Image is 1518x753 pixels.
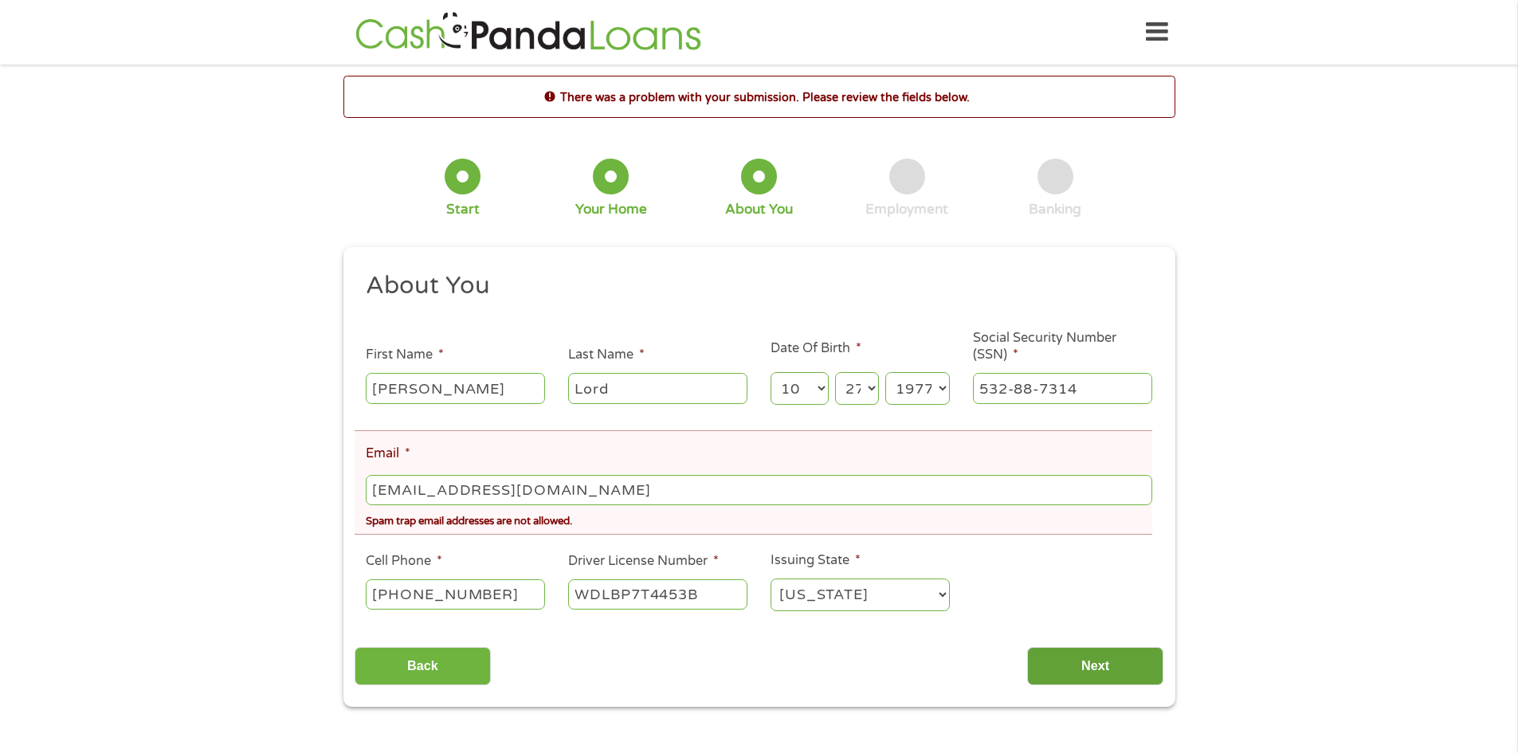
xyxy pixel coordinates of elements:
[366,475,1151,505] input: john@gmail.com
[366,347,444,363] label: First Name
[355,647,491,686] input: Back
[366,508,1151,530] div: Spam trap email addresses are not allowed.
[771,340,861,357] label: Date Of Birth
[725,201,793,218] div: About You
[344,88,1175,106] h2: There was a problem with your submission. Please review the fields below.
[865,201,948,218] div: Employment
[568,373,747,403] input: Smith
[366,553,442,570] label: Cell Phone
[1029,201,1081,218] div: Banking
[973,330,1152,363] label: Social Security Number (SSN)
[446,201,480,218] div: Start
[568,347,645,363] label: Last Name
[366,445,410,462] label: Email
[575,201,647,218] div: Your Home
[351,10,706,55] img: GetLoanNow Logo
[366,270,1140,302] h2: About You
[1027,647,1163,686] input: Next
[973,373,1152,403] input: 078-05-1120
[568,553,719,570] label: Driver License Number
[771,552,861,569] label: Issuing State
[366,373,545,403] input: John
[366,579,545,610] input: (541) 754-3010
